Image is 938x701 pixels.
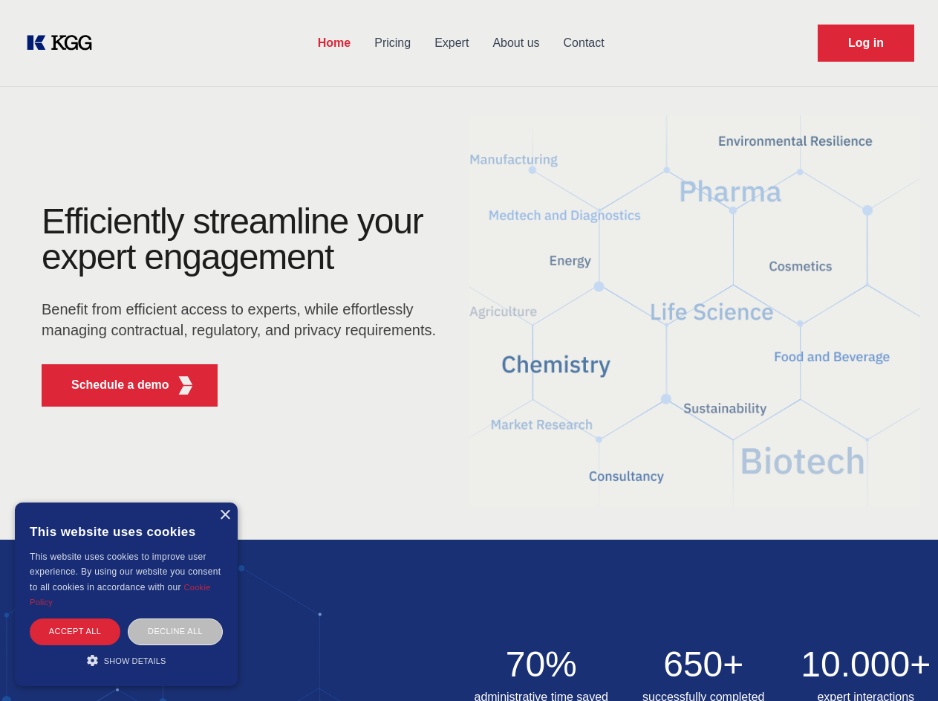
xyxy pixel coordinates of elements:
div: Show details [30,653,223,668]
a: Contact [552,24,616,62]
a: Request Demo [818,25,914,62]
p: Schedule a demo [71,376,169,394]
a: Pricing [362,24,423,62]
h2: 650+ [631,647,776,682]
div: Accept all [30,618,120,645]
div: Decline all [128,618,223,645]
span: This website uses cookies to improve user experience. By using our website you consent to all coo... [30,552,221,592]
a: Home [306,24,362,62]
img: KGG Fifth Element RED [469,97,921,525]
h1: Efficiently streamline your expert engagement [42,204,446,275]
button: Schedule a demoKGG Fifth Element RED [42,364,218,407]
div: This website uses cookies [30,514,223,549]
a: Cookie Policy [30,583,211,607]
a: KOL Knowledge Platform: Talk to Key External Experts (KEE) [24,31,104,55]
a: About us [481,24,551,62]
img: KGG Fifth Element RED [176,376,195,395]
span: Show details [104,656,166,665]
div: Close [219,510,230,521]
p: Benefit from efficient access to experts, while effortlessly managing contractual, regulatory, an... [42,299,446,340]
a: Expert [423,24,481,62]
h2: 70% [469,647,614,682]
